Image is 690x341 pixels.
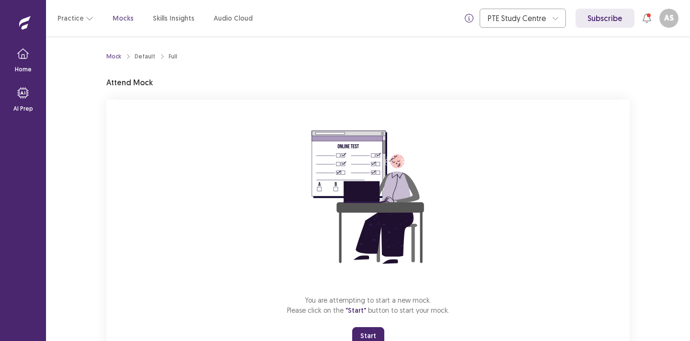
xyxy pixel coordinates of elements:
[282,111,454,284] img: attend-mock
[575,9,634,28] a: Subscribe
[106,52,177,61] nav: breadcrumb
[113,13,134,23] a: Mocks
[287,295,449,316] p: You are attempting to start a new mock. Please click on the button to start your mock.
[153,13,195,23] a: Skills Insights
[106,52,121,61] a: Mock
[460,10,478,27] button: info
[13,104,33,113] p: AI Prep
[57,10,93,27] button: Practice
[659,9,678,28] button: AS
[135,52,155,61] div: Default
[345,306,366,315] span: "Start"
[15,65,32,74] p: Home
[214,13,253,23] a: Audio Cloud
[488,9,547,27] div: PTE Study Centre
[169,52,177,61] div: Full
[106,77,153,88] p: Attend Mock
